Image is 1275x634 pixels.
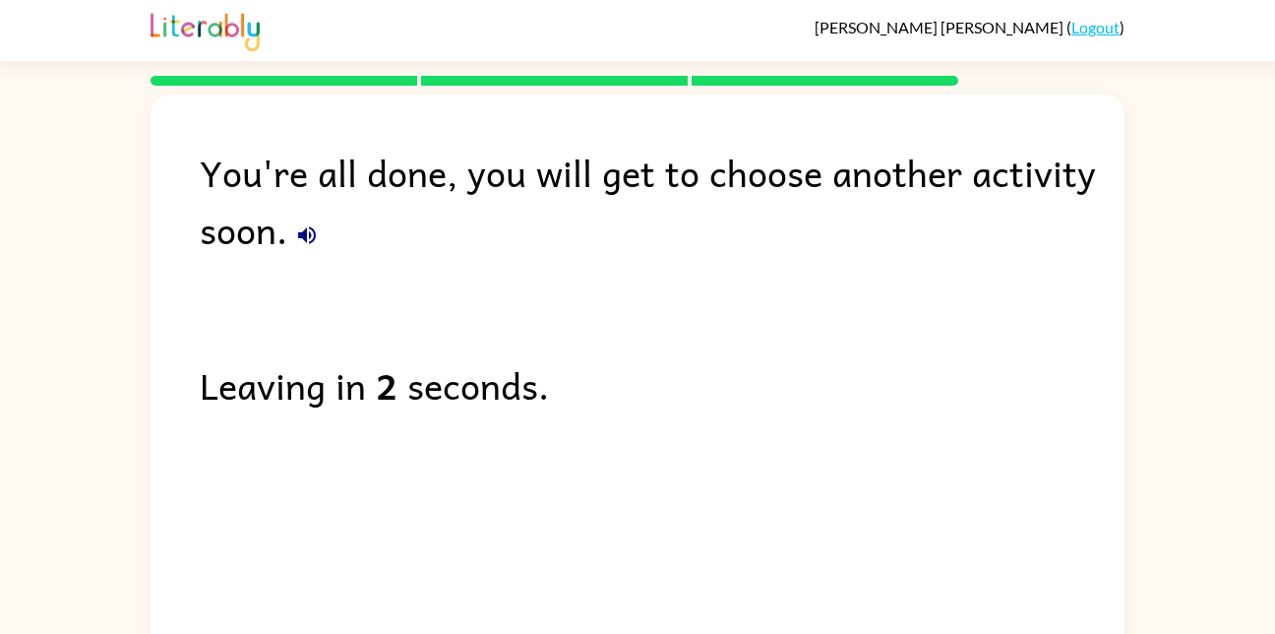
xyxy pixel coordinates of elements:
div: You're all done, you will get to choose another activity soon. [200,144,1124,258]
span: [PERSON_NAME] [PERSON_NAME] [815,18,1066,36]
b: 2 [376,356,397,413]
div: Leaving in seconds. [200,356,1124,413]
div: ( ) [815,18,1124,36]
img: Literably [151,8,260,51]
a: Logout [1071,18,1120,36]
